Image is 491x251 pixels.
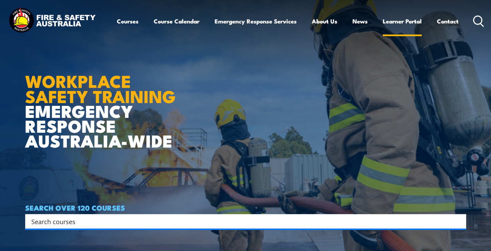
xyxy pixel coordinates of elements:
h1: EMERGENCY RESPONSE AUSTRALIA-WIDE [25,56,194,148]
a: About Us [312,12,337,30]
strong: WORKPLACE SAFETY TRAINING [25,67,176,109]
a: Courses [117,12,139,30]
a: Learner Portal [383,12,422,30]
a: Course Calendar [154,12,200,30]
button: Search magnifier button [454,217,464,226]
form: Search form [33,217,452,226]
a: Contact [437,12,459,30]
input: Search input [31,216,451,227]
a: News [352,12,368,30]
h4: SEARCH OVER 120 COURSES [25,204,466,211]
a: Emergency Response Services [215,12,297,30]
